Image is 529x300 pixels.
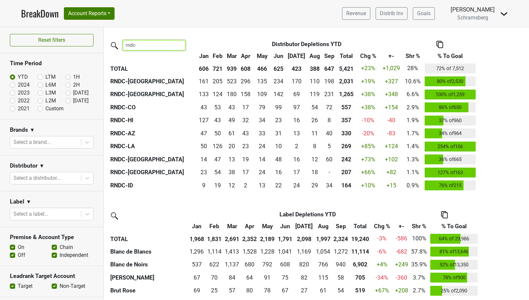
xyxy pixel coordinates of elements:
[324,155,335,164] div: 60
[225,166,239,179] td: 37.72
[109,62,197,75] th: TOTAL
[402,62,423,75] td: 28%
[413,7,435,20] a: Goals
[252,50,271,62] th: May: activate to sort column ascending
[356,88,380,101] td: +38 %
[198,142,209,150] div: 50
[239,88,252,101] td: 157.98
[272,62,285,75] th: 625
[338,90,355,98] div: 1,265
[285,140,307,153] td: 2
[338,103,355,112] div: 557
[307,88,322,101] td: 118.98
[21,7,59,20] a: BreakDown
[252,62,271,75] th: 466
[109,114,197,127] th: RNDC-HI
[197,50,211,62] th: Jan: activate to sort column ascending
[26,198,31,206] span: ▼
[240,155,251,164] div: 19
[309,181,321,190] div: 29
[109,179,197,192] th: RNDC-ID
[332,220,350,232] th: Sep: activate to sort column ascending
[239,50,252,62] th: Apr: activate to sort column ascending
[198,77,209,86] div: 161
[239,153,252,166] td: 19.334
[338,168,355,177] div: 207
[254,103,270,112] div: 79
[18,105,30,113] label: 2021
[273,116,284,124] div: 23
[197,166,211,179] td: 22.96
[380,50,402,62] th: +-: activate to sort column ascending
[322,88,336,101] td: 230.825
[197,101,211,114] td: 43
[223,220,241,232] th: Mar: activate to sort column ascending
[322,153,336,166] td: 60
[322,75,336,88] td: 197.507
[376,7,408,20] a: Distrib Inv
[109,101,197,114] th: RNDC-CO
[356,114,380,127] td: -10 %
[402,114,423,127] td: 1.9%
[197,127,211,140] td: 46.664
[109,210,119,221] img: filter
[307,101,322,114] td: 54.334
[285,88,307,101] td: 69
[240,168,251,177] div: 17
[212,116,223,124] div: 43
[240,181,251,190] div: 2
[198,155,209,164] div: 14
[336,114,356,127] th: 357.200
[338,142,355,150] div: 269
[273,168,284,177] div: 16
[356,75,380,88] td: +19 %
[285,114,307,127] td: 15.666
[252,166,271,179] td: 24.24
[307,114,322,127] td: 26
[272,88,285,101] td: 142
[212,181,223,190] div: 19
[285,127,307,140] td: 13
[285,62,307,75] th: 423
[225,62,239,75] th: 939
[211,166,225,179] td: 54.28
[258,220,276,232] th: May: activate to sort column ascending
[211,153,225,166] td: 46.6
[307,179,322,192] td: 29.332
[239,62,252,75] th: 608
[109,166,197,179] th: RNDC-[GEOGRAPHIC_DATA]
[45,73,56,81] label: LTM
[198,181,209,190] div: 9
[240,142,251,150] div: 23
[254,90,270,98] div: 109
[273,129,284,138] div: 31
[225,179,239,192] td: 11.6
[336,88,356,101] th: 1264.505
[336,62,356,75] th: 5,421
[241,220,259,232] th: Apr: activate to sort column ascending
[287,116,306,124] div: 16
[226,90,237,98] div: 180
[307,127,322,140] td: 11.334
[109,153,197,166] th: RNDC-[GEOGRAPHIC_DATA]
[211,127,225,140] td: 50.332
[273,155,284,164] div: 48
[383,65,400,71] span: +1,029
[225,114,239,127] td: 48.6
[239,114,252,127] td: 32
[322,140,336,153] td: 5
[287,90,306,98] div: 69
[423,50,477,62] th: % To Goal: activate to sort column ascending
[287,168,306,177] div: 17
[350,220,371,232] th: Total: activate to sort column ascending
[225,127,239,140] td: 61.332
[272,75,285,88] td: 233.674
[322,114,336,127] td: 8.334
[254,77,270,86] div: 135
[212,129,223,138] div: 50
[45,89,56,97] label: L3M
[226,77,237,86] div: 523
[342,7,370,20] a: Revenue
[402,153,423,166] td: 1.3%
[324,142,335,150] div: 5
